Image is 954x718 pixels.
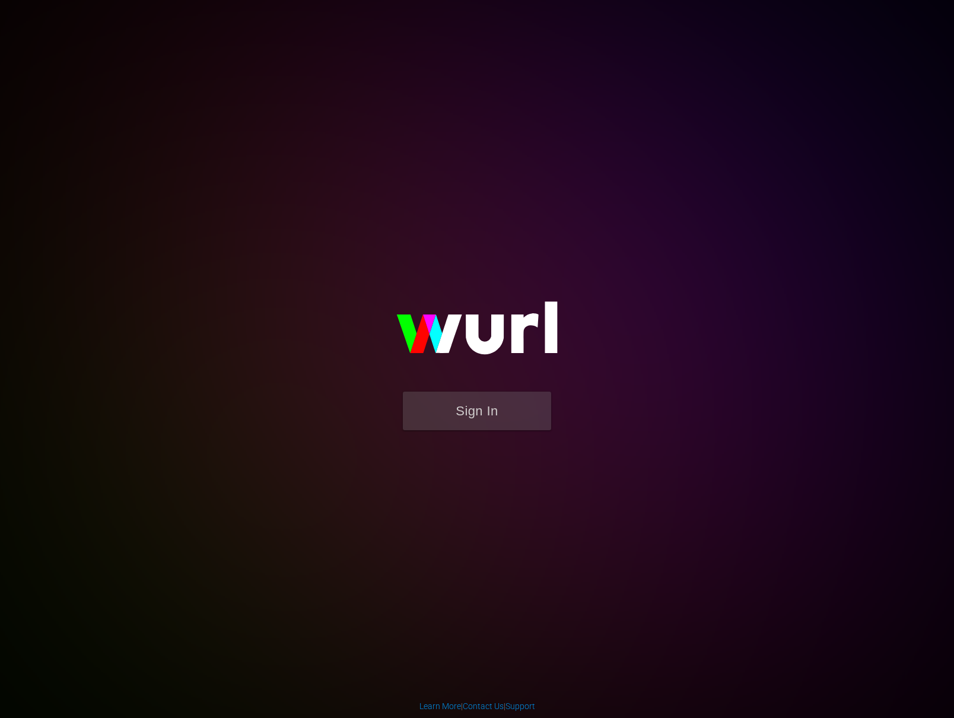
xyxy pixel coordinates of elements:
a: Learn More [419,701,461,711]
button: Sign In [403,392,551,430]
a: Support [505,701,535,711]
img: wurl-logo-on-black-223613ac3d8ba8fe6dc639794a292ebdb59501304c7dfd60c99c58986ef67473.svg [358,276,596,391]
div: | | [419,700,535,712]
a: Contact Us [463,701,504,711]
